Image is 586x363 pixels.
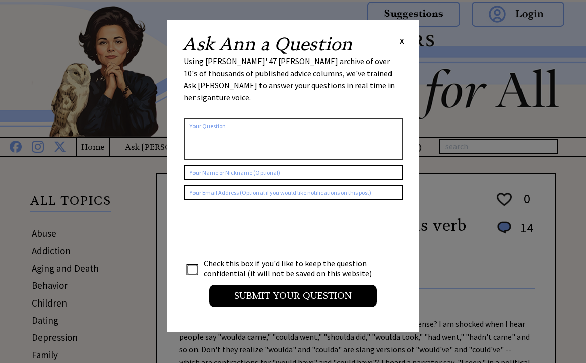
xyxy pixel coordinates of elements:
[184,210,337,249] iframe: reCAPTCHA
[203,258,381,279] td: Check this box if you'd like to keep the question confidential (it will not be saved on this webs...
[184,165,403,180] input: Your Name or Nickname (Optional)
[184,185,403,200] input: Your Email Address (Optional if you would like notifications on this post)
[182,35,352,53] h2: Ask Ann a Question
[400,36,404,46] span: X
[209,285,377,307] input: Submit your Question
[184,55,403,113] div: Using [PERSON_NAME]' 47 [PERSON_NAME] archive of over 10's of thousands of published advice colum...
